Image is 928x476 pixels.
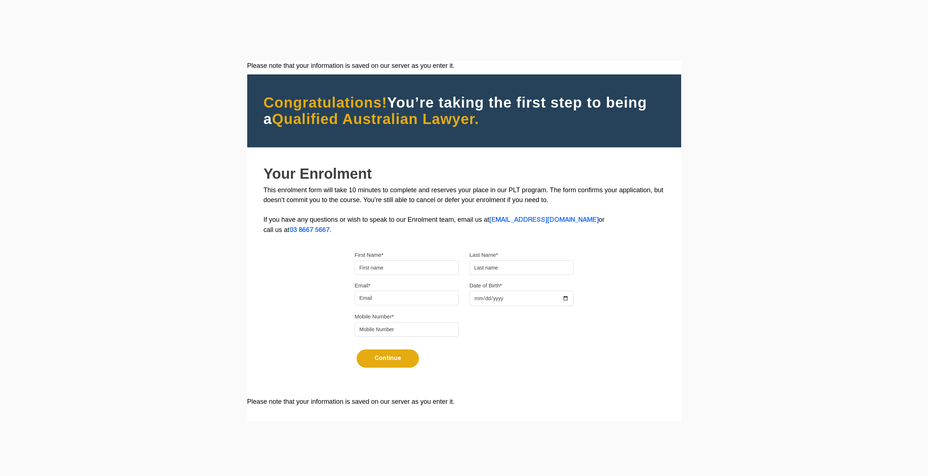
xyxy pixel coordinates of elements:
[264,94,665,127] h2: You’re taking the first step to being a
[264,166,665,182] h2: Your Enrolment
[264,94,387,111] span: Congratulations!
[290,227,330,233] a: 03 8667 5667
[470,282,502,289] label: Date of Birth*
[247,61,681,71] div: Please note that your information is saved on our server as you enter it.
[264,185,665,235] p: This enrolment form will take 10 minutes to complete and reserves your place in our PLT program. ...
[470,260,574,275] input: Last name
[355,251,384,259] label: First Name*
[355,282,370,289] label: Email*
[489,217,599,223] a: [EMAIL_ADDRESS][DOMAIN_NAME]
[355,291,459,305] input: Email
[355,260,459,275] input: First name
[247,397,681,407] div: Please note that your information is saved on our server as you enter it.
[272,111,479,127] span: Qualified Australian Lawyer.
[470,251,498,259] label: Last Name*
[357,349,419,368] button: Continue
[355,313,394,320] label: Mobile Number*
[355,322,459,337] input: Mobile Number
